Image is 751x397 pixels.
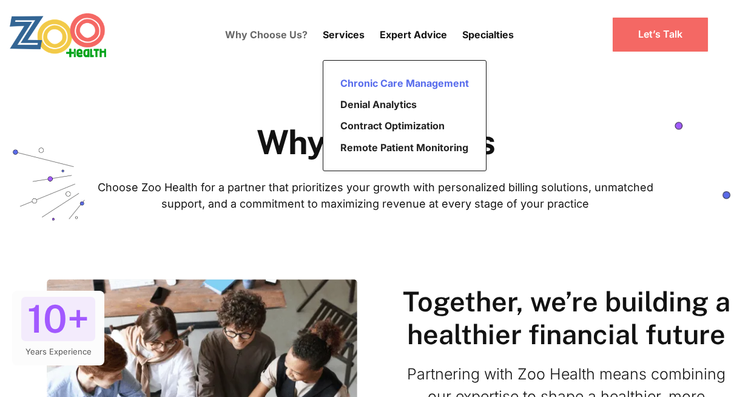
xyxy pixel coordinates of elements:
a: Expert Advice [380,21,447,48]
a: Denial Analytics [335,94,474,115]
a: Remote Patient Monitoring [335,137,474,158]
h1: Why Choose Us [257,124,495,161]
a: Let’s Talk [611,16,709,52]
div: Years Experience [25,344,92,359]
a: Contract Optimization [335,115,474,137]
div: Expert Advice [380,9,447,60]
a: Why Choose Us? [225,18,308,52]
a: Specialties [462,29,514,41]
nav: Services [323,60,487,171]
p: Choose Zoo Health for a partner that prioritizes your growth with personalized billing solutions,... [85,179,666,212]
p: Services [323,27,365,42]
a: Chronic Care Management [335,73,474,94]
a: home [9,12,140,58]
p: Expert Advice [380,27,447,42]
div: Specialties [462,9,514,60]
div: 10+ [21,297,95,341]
div: Services [323,9,365,60]
h2: Together, we’re building a healthier financial future [394,285,739,351]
